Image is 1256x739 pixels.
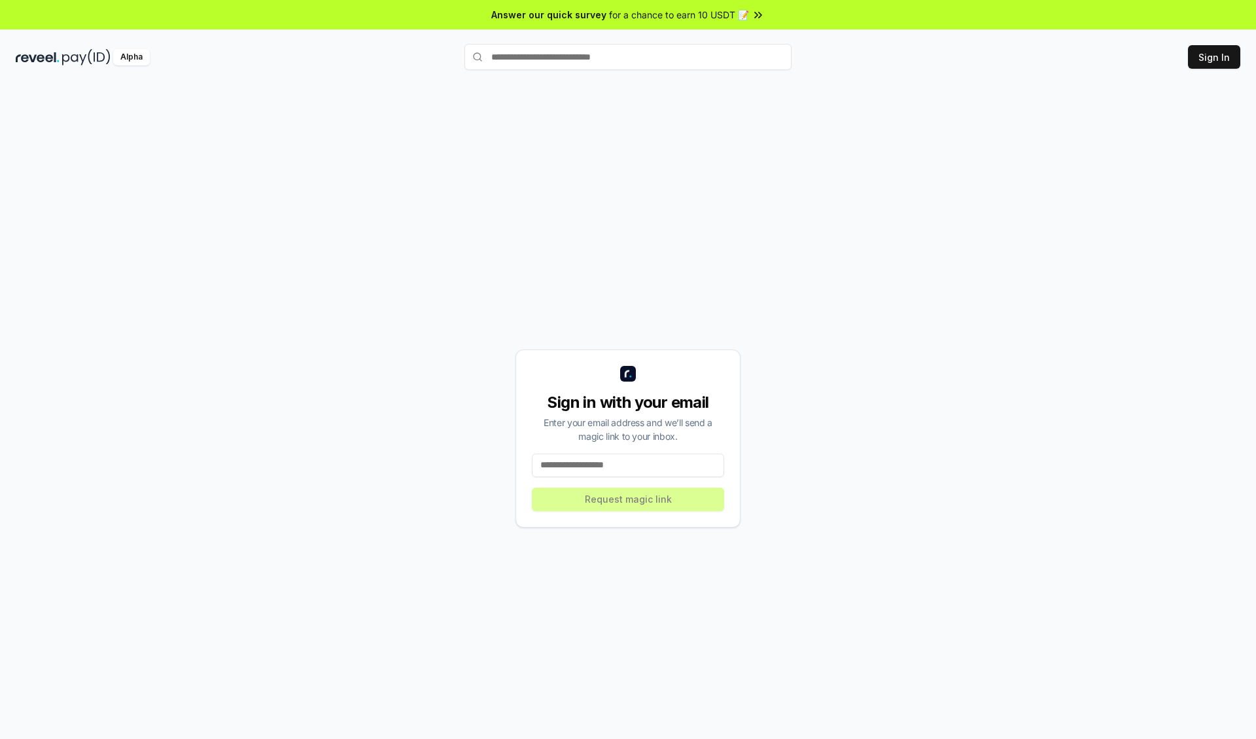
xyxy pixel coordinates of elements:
div: Alpha [113,49,150,65]
span: for a chance to earn 10 USDT 📝 [609,8,749,22]
div: Sign in with your email [532,392,724,413]
img: reveel_dark [16,49,60,65]
span: Answer our quick survey [491,8,606,22]
img: logo_small [620,366,636,382]
img: pay_id [62,49,111,65]
div: Enter your email address and we’ll send a magic link to your inbox. [532,416,724,443]
button: Sign In [1188,45,1240,69]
